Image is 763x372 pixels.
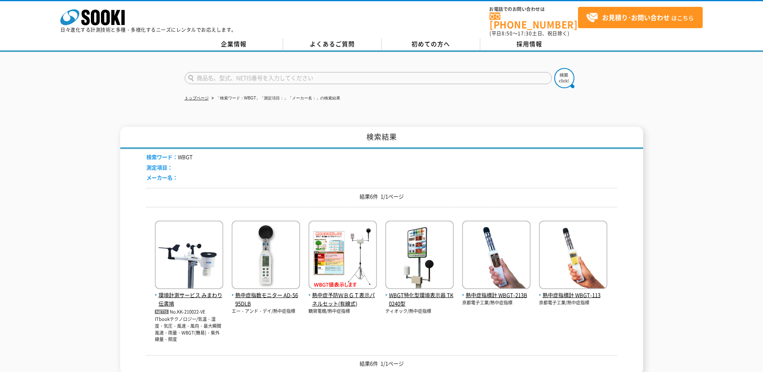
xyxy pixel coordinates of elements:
a: トップページ [185,96,209,100]
span: お電話でのお問い合わせは [489,7,578,12]
a: よくあるご質問 [283,38,382,50]
h1: 検索結果 [120,127,643,149]
span: (平日 ～ 土日、祝日除く) [489,30,569,37]
a: 企業情報 [185,38,283,50]
span: 熱中症予防ＷＢＧＴ表示パネルセット(有線式) [308,291,377,308]
span: 熱中症指数モニター AD-5695DLB [232,291,300,308]
li: WBGT [146,153,193,161]
img: WBGT-213B [462,221,531,291]
img: TK0240型 [385,221,454,291]
img: WBGT-113 [539,221,607,291]
p: ITbookテクノロジー/気温・湿度・気圧・風速・風向・最大瞬間風速・雨量・WBGT(簡易)・紫外線量・照度 [155,316,223,343]
p: 京都電子工業/熱中症指標 [539,300,607,306]
img: btn_search.png [554,68,574,88]
a: WBGT特化型環境表示器 TK0240型 [385,283,454,308]
img: AD-5695DLB [232,221,300,291]
span: 初めての方へ [411,39,450,48]
span: 熱中症指標計 WBGT-213B [462,291,531,300]
span: 検索ワード： [146,153,178,161]
span: はこちら [586,12,694,24]
p: 京都電子工業/熱中症指標 [462,300,531,306]
li: 「検索ワード：WBGT」「測定項目：」「メーカー名：」の検索結果 [210,94,341,103]
a: 初めての方へ [382,38,480,50]
span: メーカー名： [146,174,178,181]
span: 熱中症指標計 WBGT-113 [539,291,607,300]
p: 結果6件 1/1ページ [146,192,617,201]
p: No.KK-210022-VE [155,308,223,316]
a: [PHONE_NUMBER] [489,12,578,29]
a: 熱中症指数モニター AD-5695DLB [232,283,300,308]
p: 結果6件 1/1ページ [146,360,617,368]
span: 測定項目： [146,163,173,171]
img: みまわり伝書鳩 [155,221,223,291]
p: エー・アンド・デイ/熱中症指標 [232,308,300,315]
a: 採用情報 [480,38,579,50]
input: 商品名、型式、NETIS番号を入力してください [185,72,552,84]
span: 環境計測サービス みまわり伝書鳩 [155,291,223,308]
strong: お見積り･お問い合わせ [602,12,670,22]
a: 熱中症指標計 WBGT-113 [539,283,607,300]
span: 8:50 [502,30,513,37]
a: お見積り･お問い合わせはこちら [578,7,703,28]
a: 熱中症予防ＷＢＧＴ表示パネルセット(有線式) [308,283,377,308]
span: 17:30 [518,30,532,37]
p: 日々進化する計測技術と多種・多様化するニーズにレンタルでお応えします。 [60,27,237,32]
p: 鶴賀電機/熱中症指標 [308,308,377,315]
a: 熱中症指標計 WBGT-213B [462,283,531,300]
p: ティオック/熱中症指標 [385,308,454,315]
a: 環境計測サービス みまわり伝書鳩 [155,283,223,308]
span: WBGT特化型環境表示器 TK0240型 [385,291,454,308]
